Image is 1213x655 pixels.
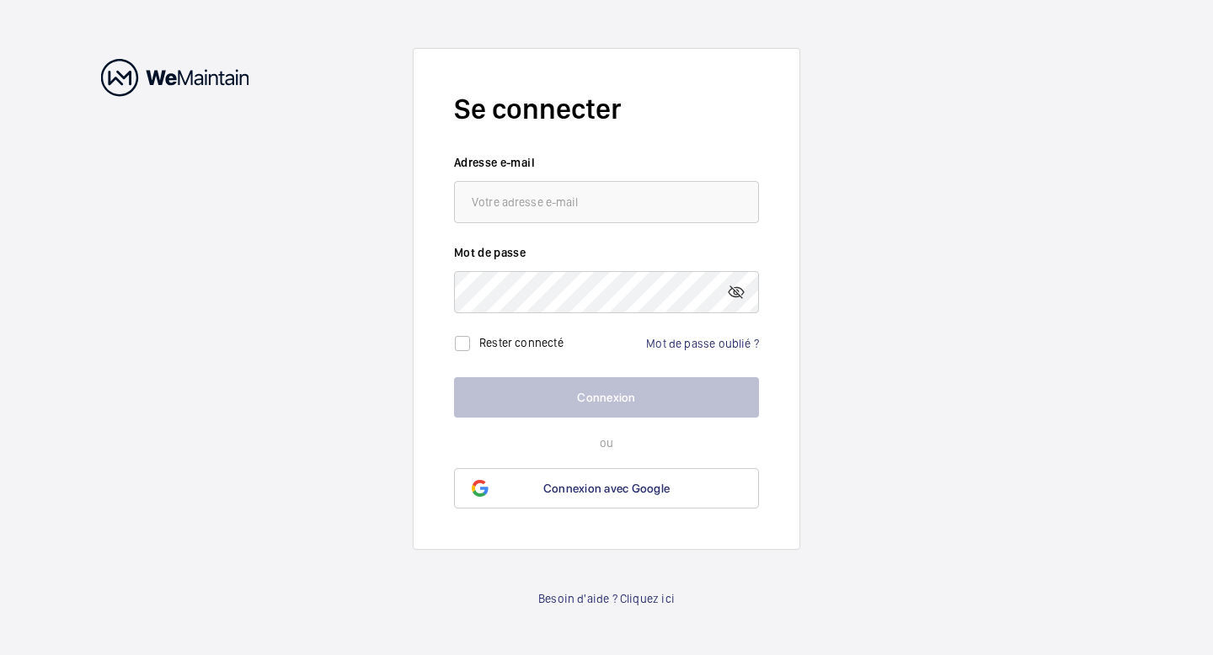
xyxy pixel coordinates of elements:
[454,434,759,451] p: ou
[538,590,675,607] a: Besoin d'aide ? Cliquez ici
[454,181,759,223] input: Votre adresse e-mail
[646,337,759,350] a: Mot de passe oublié ?
[454,154,759,171] label: Adresse e-mail
[543,482,670,495] span: Connexion avec Google
[479,336,564,349] label: Rester connecté
[454,244,759,261] label: Mot de passe
[454,89,759,129] h2: Se connecter
[454,377,759,418] button: Connexion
